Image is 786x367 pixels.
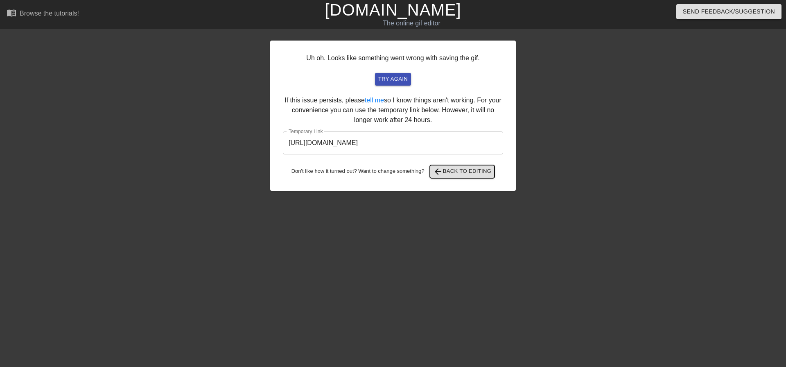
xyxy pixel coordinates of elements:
[433,167,443,177] span: arrow_back
[20,10,79,17] div: Browse the tutorials!
[683,7,775,17] span: Send Feedback/Suggestion
[365,97,384,104] a: tell me
[283,165,503,178] div: Don't like how it turned out? Want to change something?
[283,131,503,154] input: bare
[7,8,16,18] span: menu_book
[378,75,408,84] span: try again
[325,1,461,19] a: [DOMAIN_NAME]
[433,167,492,177] span: Back to Editing
[7,8,79,20] a: Browse the tutorials!
[266,18,557,28] div: The online gif editor
[430,165,495,178] button: Back to Editing
[676,4,781,19] button: Send Feedback/Suggestion
[375,73,411,86] button: try again
[270,41,516,191] div: Uh oh. Looks like something went wrong with saving the gif. If this issue persists, please so I k...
